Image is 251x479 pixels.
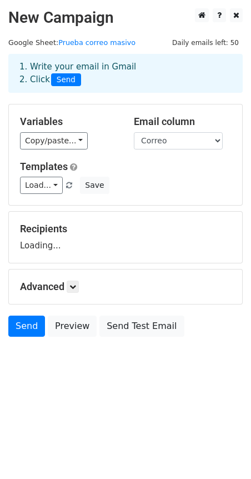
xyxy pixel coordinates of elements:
[51,73,81,87] span: Send
[48,316,97,337] a: Preview
[20,132,88,149] a: Copy/paste...
[134,116,231,128] h5: Email column
[8,8,243,27] h2: New Campaign
[168,38,243,47] a: Daily emails left: 50
[99,316,184,337] a: Send Test Email
[8,38,135,47] small: Google Sheet:
[58,38,135,47] a: Prueba correo masivo
[20,223,231,252] div: Loading...
[11,61,240,86] div: 1. Write your email in Gmail 2. Click
[168,37,243,49] span: Daily emails left: 50
[20,161,68,172] a: Templates
[20,223,231,235] h5: Recipients
[20,116,117,128] h5: Variables
[8,316,45,337] a: Send
[20,281,231,293] h5: Advanced
[80,177,109,194] button: Save
[20,177,63,194] a: Load...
